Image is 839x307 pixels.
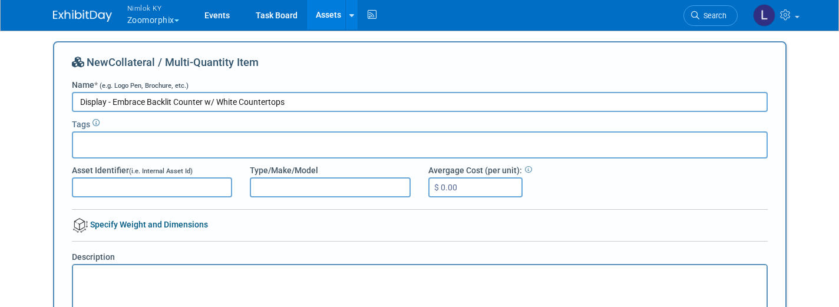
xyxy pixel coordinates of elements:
[753,4,775,27] img: Luc Schaefer
[72,251,115,263] label: Description
[250,164,318,176] label: Type/Make/Model
[683,5,738,26] a: Search
[108,56,259,68] span: Collateral / Multi-Quantity Item
[72,79,189,91] label: Name
[699,11,726,20] span: Search
[72,115,768,130] div: Tags
[72,55,768,79] div: New
[73,218,88,233] img: bvolume.png
[72,164,193,176] label: Asset Identifier
[129,167,193,175] span: (i.e. Internal Asset Id)
[53,10,112,22] img: ExhibitDay
[100,82,189,90] span: (e.g. Logo Pen, Brochure, etc.)
[127,2,179,14] span: Nimlok KY
[72,220,208,229] a: Specify Weight and Dimensions
[428,166,522,175] span: Avergage Cost (per unit):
